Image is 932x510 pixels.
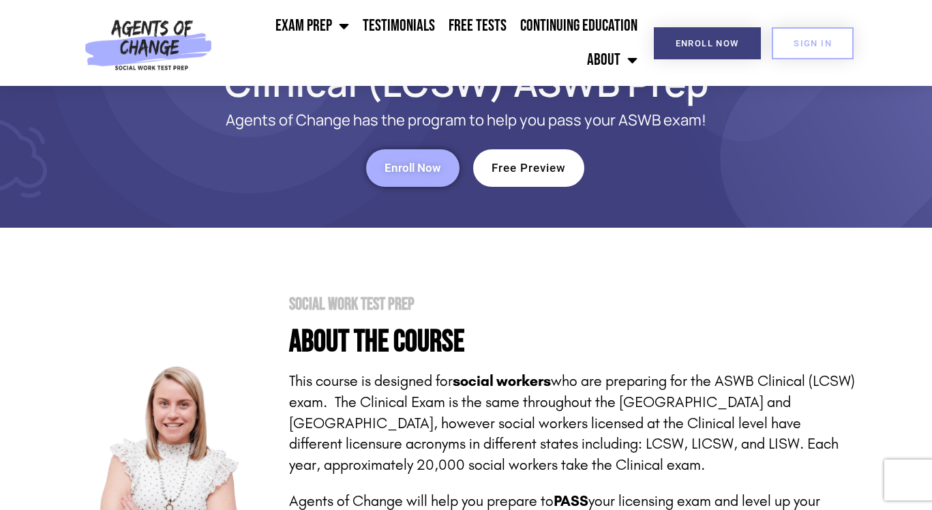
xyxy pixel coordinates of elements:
a: Enroll Now [366,149,460,187]
h4: About the Course [289,327,855,357]
a: Testimonials [356,9,442,43]
a: Exam Prep [269,9,356,43]
h2: Social Work Test Prep [289,296,855,313]
p: This course is designed for who are preparing for the ASWB Clinical (LCSW) exam. The Clinical Exa... [289,371,855,476]
a: About [580,43,644,77]
p: Agents of Change has the program to help you pass your ASWB exam! [132,112,800,129]
span: Enroll Now [676,39,739,48]
span: Enroll Now [385,162,441,174]
a: Continuing Education [513,9,644,43]
a: SIGN IN [772,27,854,59]
a: Free Tests [442,9,513,43]
nav: Menu [218,9,644,77]
span: SIGN IN [794,39,832,48]
strong: social workers [453,372,551,390]
strong: PASS [554,492,588,510]
span: Free Preview [492,162,566,174]
a: Free Preview [473,149,584,187]
a: Enroll Now [654,27,761,59]
h1: Clinical (LCSW) ASWB Prep [78,67,855,98]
